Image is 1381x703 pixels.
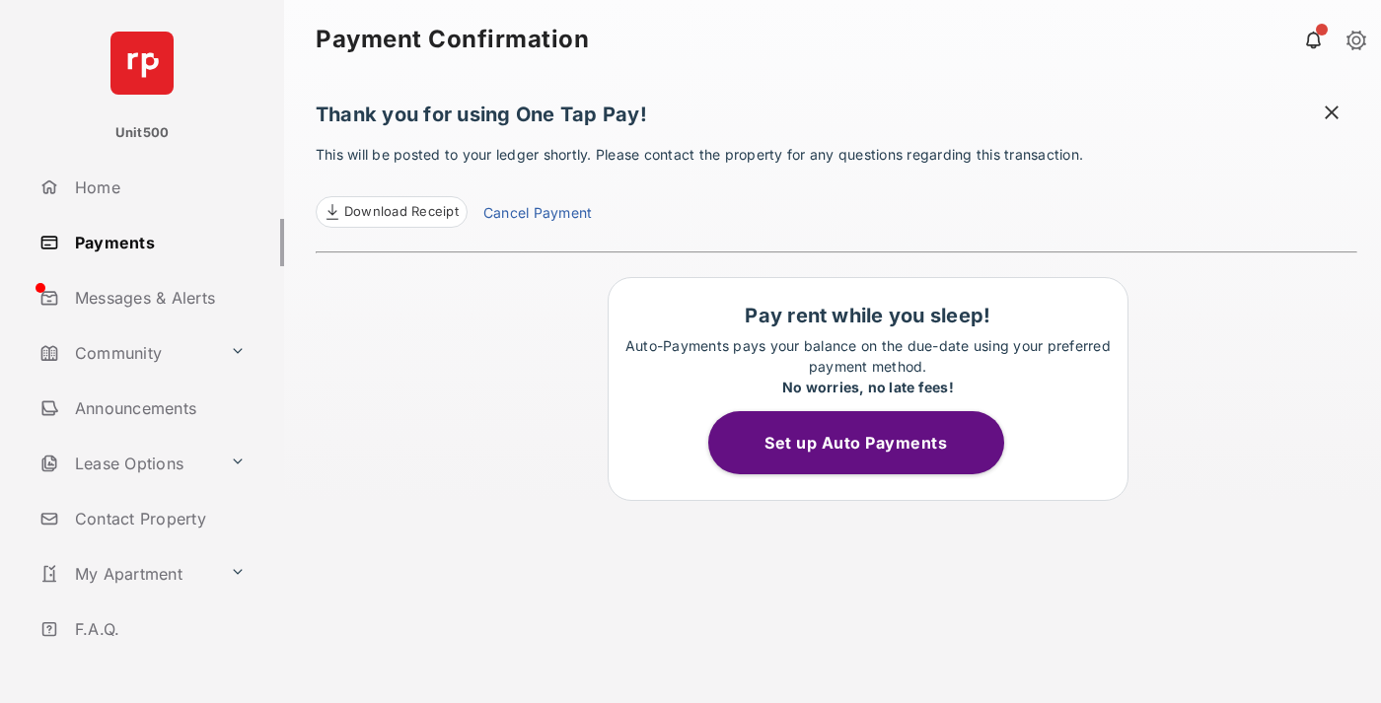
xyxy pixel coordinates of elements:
h1: Pay rent while you sleep! [618,304,1118,327]
a: Announcements [32,385,284,432]
p: Unit500 [115,123,170,143]
button: Set up Auto Payments [708,411,1004,474]
a: Contact Property [32,495,284,542]
a: Download Receipt [316,196,468,228]
h1: Thank you for using One Tap Pay! [316,103,1357,136]
p: This will be posted to your ledger shortly. Please contact the property for any questions regardi... [316,144,1357,228]
a: Set up Auto Payments [708,433,1028,453]
a: Lease Options [32,440,222,487]
p: Auto-Payments pays your balance on the due-date using your preferred payment method. [618,335,1118,397]
a: F.A.Q. [32,605,284,653]
img: svg+xml;base64,PHN2ZyB4bWxucz0iaHR0cDovL3d3dy53My5vcmcvMjAwMC9zdmciIHdpZHRoPSI2NCIgaGVpZ2h0PSI2NC... [110,32,174,95]
a: Community [32,329,222,377]
strong: Payment Confirmation [316,28,589,51]
span: Download Receipt [344,202,459,222]
div: No worries, no late fees! [618,377,1118,397]
a: My Apartment [32,550,222,598]
a: Cancel Payment [483,202,592,228]
a: Messages & Alerts [32,274,284,321]
a: Home [32,164,284,211]
a: Payments [32,219,284,266]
